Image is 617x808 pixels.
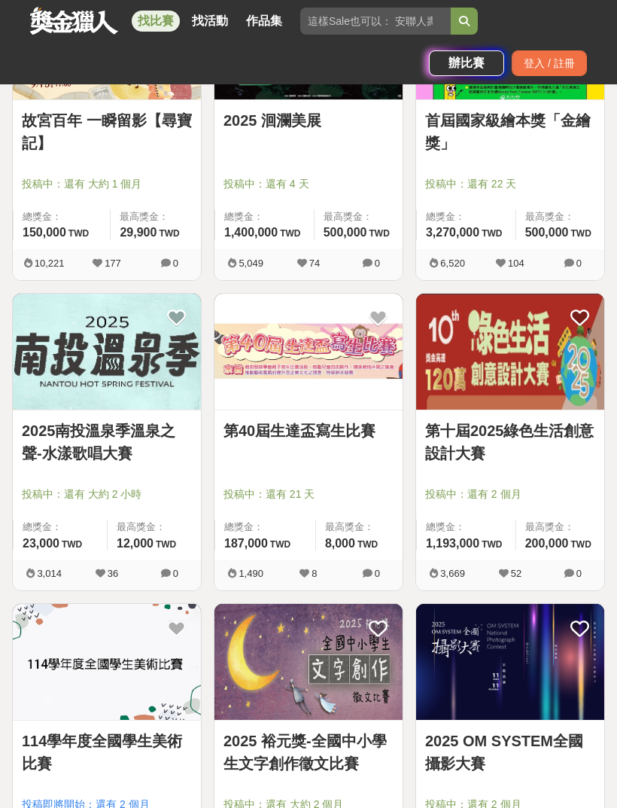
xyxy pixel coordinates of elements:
[375,258,380,269] span: 0
[440,258,465,269] span: 6,520
[159,228,179,239] span: TWD
[511,568,521,579] span: 52
[429,50,504,76] a: 辦比賽
[117,537,153,550] span: 12,000
[62,539,82,550] span: TWD
[186,11,234,32] a: 找活動
[68,228,89,239] span: TWD
[224,520,306,535] span: 總獎金：
[22,419,192,465] a: 2025南投溫泉季溫泉之聲-水漾歌唱大賽
[426,520,506,535] span: 總獎金：
[324,209,394,224] span: 最高獎金：
[525,209,595,224] span: 最高獎金：
[117,520,192,535] span: 最高獎金：
[22,109,192,154] a: 故宮百年 一瞬留影【尋寶記】
[325,520,394,535] span: 最高獎金：
[240,11,288,32] a: 作品集
[132,11,180,32] a: 找比賽
[525,226,569,239] span: 500,000
[425,486,595,502] span: 投稿中：還有 2 個月
[223,486,394,502] span: 投稿中：還有 21 天
[570,539,591,550] span: TWD
[525,537,569,550] span: 200,000
[425,176,595,192] span: 投稿中：還有 22 天
[22,486,192,502] span: 投稿中：還有 大約 2 小時
[426,209,506,224] span: 總獎金：
[223,419,394,442] a: 第40屆生達盃寫生比賽
[13,294,201,410] img: Cover Image
[357,539,378,550] span: TWD
[426,537,479,550] span: 1,193,000
[173,568,178,579] span: 0
[300,8,451,35] input: 這樣Sale也可以： 安聯人壽創意銷售法募集
[22,176,192,192] span: 投稿中：還有 大約 1 個月
[508,258,524,269] span: 104
[156,539,176,550] span: TWD
[22,730,192,775] a: 114學年度全國學生美術比賽
[416,604,604,720] img: Cover Image
[309,258,320,269] span: 74
[105,258,121,269] span: 177
[214,604,403,720] img: Cover Image
[37,568,62,579] span: 3,014
[576,258,582,269] span: 0
[224,209,305,224] span: 總獎金：
[482,539,502,550] span: TWD
[223,109,394,132] a: 2025 洄瀾美展
[425,730,595,775] a: 2025 OM SYSTEM全國攝影大賽
[23,520,98,535] span: 總獎金：
[525,520,595,535] span: 最高獎金：
[440,568,465,579] span: 3,669
[482,228,502,239] span: TWD
[425,419,595,465] a: 第十屆2025綠色生活創意設計大賽
[324,226,367,239] span: 500,000
[23,537,59,550] span: 23,000
[108,568,118,579] span: 36
[239,568,263,579] span: 1,490
[224,537,268,550] span: 187,000
[13,604,201,720] img: Cover Image
[223,730,394,775] a: 2025 裕元獎-全國中小學生文字創作徵文比賽
[576,568,582,579] span: 0
[416,294,604,410] img: Cover Image
[224,226,278,239] span: 1,400,000
[426,226,479,239] span: 3,270,000
[375,568,380,579] span: 0
[120,209,192,224] span: 最高獎金：
[270,539,290,550] span: TWD
[280,228,300,239] span: TWD
[120,226,157,239] span: 29,900
[23,209,101,224] span: 總獎金：
[512,50,587,76] div: 登入 / 註冊
[369,228,390,239] span: TWD
[223,176,394,192] span: 投稿中：還有 4 天
[173,258,178,269] span: 0
[325,537,355,550] span: 8,000
[312,568,317,579] span: 8
[239,258,263,269] span: 5,049
[570,228,591,239] span: TWD
[425,109,595,154] a: 首屆國家級繪本獎「金繪獎」
[35,258,65,269] span: 10,221
[23,226,66,239] span: 150,000
[214,294,403,410] img: Cover Image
